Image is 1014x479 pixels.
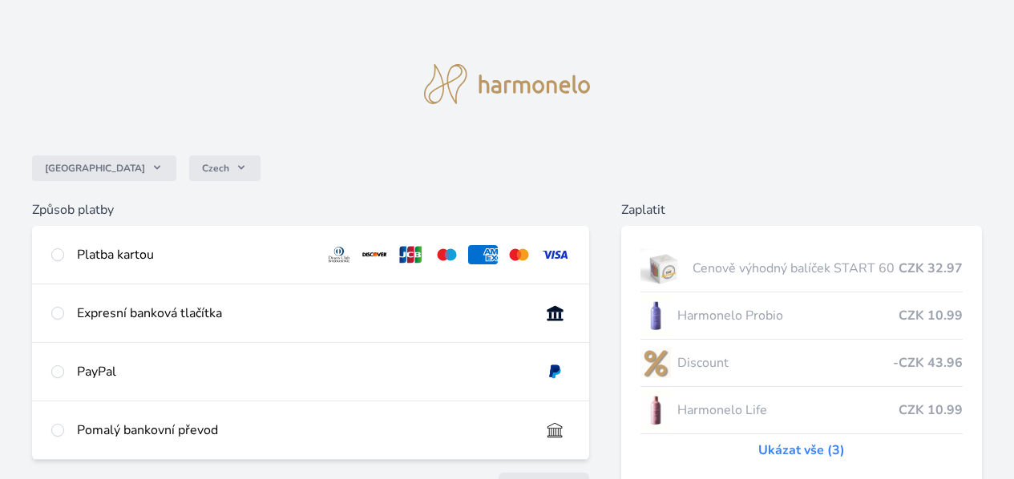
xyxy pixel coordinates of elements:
span: Czech [202,162,229,175]
span: Harmonelo Probio [677,306,899,325]
img: start.jpg [640,248,686,288]
span: CZK 10.99 [899,401,963,420]
div: Pomalý bankovní převod [77,421,527,440]
span: Cenově výhodný balíček START 60 [693,259,899,278]
img: CLEAN_PROBIO_se_stinem_x-lo.jpg [640,296,671,336]
img: maestro.svg [432,245,462,264]
img: bankTransfer_IBAN.svg [540,421,570,440]
button: Czech [189,155,261,181]
img: amex.svg [468,245,498,264]
span: Harmonelo Life [677,401,899,420]
div: Platba kartou [77,245,312,264]
img: mc.svg [504,245,534,264]
img: onlineBanking_CZ.svg [540,304,570,323]
button: [GEOGRAPHIC_DATA] [32,155,176,181]
div: Expresní banková tlačítka [77,304,527,323]
img: diners.svg [325,245,354,264]
img: paypal.svg [540,362,570,381]
img: visa.svg [540,245,570,264]
div: PayPal [77,362,527,381]
span: Discount [677,353,893,372]
img: logo.svg [424,64,591,104]
img: jcb.svg [396,245,426,264]
span: [GEOGRAPHIC_DATA] [45,162,145,175]
img: discount-lo.png [640,343,671,383]
img: CLEAN_LIFE_se_stinem_x-lo.jpg [640,390,671,430]
span: CZK 32.97 [899,259,963,278]
h6: Způsob platby [32,200,589,219]
h6: Zaplatit [621,200,982,219]
span: -CZK 43.96 [893,353,963,372]
span: CZK 10.99 [899,306,963,325]
a: Ukázat vše (3) [758,441,845,460]
img: discover.svg [360,245,390,264]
